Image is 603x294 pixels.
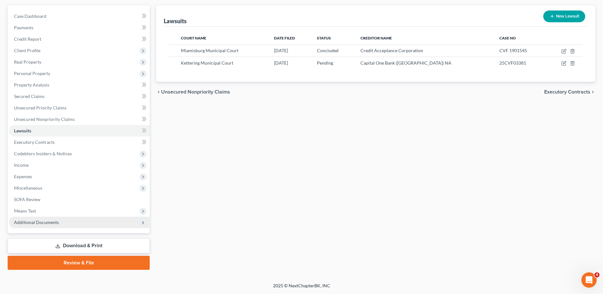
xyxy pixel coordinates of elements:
[360,48,423,53] span: Credit Acceptance Corporation
[181,60,233,66] span: Kettering Municipal Court
[181,36,206,40] span: Court Name
[317,36,331,40] span: Status
[9,91,150,102] a: Secured Claims
[14,197,40,202] span: SOFA Review
[317,60,333,66] span: Pending
[9,22,150,33] a: Payments
[8,238,150,253] a: Download & Print
[544,89,590,94] span: Executory Contracts
[14,105,66,110] span: Unsecured Priority Claims
[8,256,150,270] a: Review & File
[14,59,41,65] span: Real Property
[317,48,339,53] span: Concluded
[14,116,75,122] span: Unsecured Nonpriority Claims
[14,36,41,42] span: Credit Report
[499,60,526,66] span: 25CVF03381
[161,89,230,94] span: Unsecured Nonpriority Claims
[9,33,150,45] a: Credit Report
[9,102,150,114] a: Unsecured Priority Claims
[360,60,451,66] span: Capital One Bank ([GEOGRAPHIC_DATA]) NA
[14,208,36,213] span: Means Test
[590,89,595,94] i: chevron_right
[14,151,72,156] span: Codebtors Insiders & Notices
[14,82,49,87] span: Property Analysis
[164,17,187,25] div: Lawsuits
[14,220,59,225] span: Additional Documents
[14,185,42,191] span: Miscellaneous
[156,89,230,94] button: chevron_left Unsecured Nonpriority Claims
[120,283,483,294] div: 2025 © NextChapterBK, INC
[274,60,288,66] span: [DATE]
[9,125,150,136] a: Lawsuits
[181,48,238,53] span: Miamisburg Municipal Court
[14,139,55,145] span: Executory Contracts
[360,36,392,40] span: Creditor Name
[14,71,50,76] span: Personal Property
[543,10,585,22] button: New Lawsuit
[14,128,31,133] span: Lawsuits
[499,48,527,53] span: CVF 1901545
[14,13,46,19] span: Case Dashboard
[14,174,32,179] span: Expenses
[274,48,288,53] span: [DATE]
[544,89,595,94] button: Executory Contracts chevron_right
[9,194,150,205] a: SOFA Review
[274,36,295,40] span: Date Filed
[14,48,40,53] span: Client Profile
[499,36,516,40] span: Case No
[14,25,33,30] span: Payments
[9,10,150,22] a: Case Dashboard
[14,162,29,168] span: Income
[581,272,597,288] iframe: Intercom live chat
[156,89,161,94] i: chevron_left
[9,79,150,91] a: Property Analysis
[9,136,150,148] a: Executory Contracts
[9,114,150,125] a: Unsecured Nonpriority Claims
[594,272,600,277] span: 4
[14,94,45,99] span: Secured Claims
